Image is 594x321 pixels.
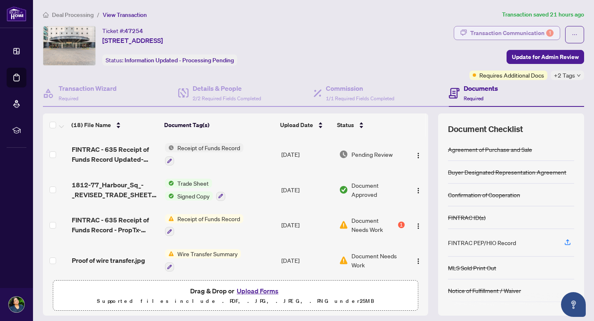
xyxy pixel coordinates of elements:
td: [DATE] [278,243,336,278]
span: FINTRAC - 635 Receipt of Funds Record Updated- PropTx-OREA_[DATE] 17_40_53.pdf [72,144,158,164]
button: Status IconReceipt of Funds Record [165,214,243,236]
img: Logo [415,258,422,264]
img: Document Status [339,150,348,159]
span: Update for Admin Review [512,50,579,64]
h4: Details & People [193,83,261,93]
span: down [577,73,581,78]
span: 2/2 Required Fields Completed [193,95,261,101]
img: Status Icon [165,214,174,223]
button: Status IconReceipt of Funds Record [165,143,243,165]
img: Status Icon [165,249,174,258]
span: (18) File Name [71,120,111,130]
h4: Commission [326,83,394,93]
img: Status Icon [165,191,174,201]
span: 1/1 Required Fields Completed [326,95,394,101]
span: Upload Date [280,120,313,130]
h4: Transaction Wizard [59,83,117,93]
button: Update for Admin Review [507,50,584,64]
div: MLS Sold Print Out [448,263,496,272]
img: Document Status [339,256,348,265]
button: Upload Forms [234,286,281,296]
article: Transaction saved 21 hours ago [502,10,584,19]
span: Status [337,120,354,130]
img: IMG-C12113754_1.jpg [43,26,95,65]
img: Logo [415,187,422,194]
th: Document Tag(s) [161,113,277,137]
button: Logo [412,148,425,161]
div: Agreement of Purchase and Sale [448,145,532,154]
div: Ticket #: [102,26,143,35]
span: Information Updated - Processing Pending [125,57,234,64]
span: Required [464,95,483,101]
span: Wire Transfer Summary [174,249,241,258]
p: Supported files include .PDF, .JPG, .JPEG, .PNG under 25 MB [58,296,413,306]
img: Logo [415,223,422,229]
img: logo [7,6,26,21]
img: Logo [415,152,422,159]
img: Document Status [339,185,348,194]
span: +2 Tags [554,71,575,80]
td: [DATE] [278,208,336,243]
div: 1 [546,29,554,37]
div: Notice of Fulfillment / Waiver [448,286,521,295]
div: 1 [398,222,405,228]
button: Open asap [561,292,586,317]
button: Status IconWire Transfer Summary [165,249,241,271]
button: Logo [412,183,425,196]
div: Buyer Designated Representation Agreement [448,168,566,177]
img: Status Icon [165,143,174,152]
div: Status: [102,54,237,66]
img: Status Icon [165,179,174,188]
button: Status IconTrade SheetStatus IconSigned Copy [165,179,225,201]
span: Requires Additional Docs [479,71,544,80]
span: 47254 [125,27,143,35]
span: Receipt of Funds Record [174,143,243,152]
span: Document Checklist [448,123,523,135]
span: Required [59,95,78,101]
span: View Transaction [103,11,147,19]
li: / [97,10,99,19]
img: Document Status [339,220,348,229]
div: FINTRAC ID(s) [448,213,486,222]
span: Deal Processing [52,11,94,19]
div: FINTRAC PEP/HIO Record [448,238,516,247]
span: Drag & Drop orUpload FormsSupported files include .PDF, .JPG, .JPEG, .PNG under25MB [53,281,418,311]
th: Upload Date [277,113,334,137]
img: Profile Icon [9,297,24,312]
th: Status [334,113,405,137]
button: Logo [412,254,425,267]
span: Receipt of Funds Record [174,214,243,223]
button: Logo [412,218,425,231]
span: FINTRAC - 635 Receipt of Funds Record - PropTx-OREA_[DATE] 16_25_15.pdf [72,215,158,235]
div: Confirmation of Cooperation [448,190,520,199]
span: Proof of wire transfer.jpg [72,255,145,265]
span: Signed Copy [174,191,213,201]
span: Trade Sheet [174,179,212,188]
span: 1812-77_Harbour_Sq_-_REVISED_TRADE_SHEET_SIGNED_OLIVIA_WILLIAMS.pdf [72,180,158,200]
th: (18) File Name [68,113,161,137]
span: Document Needs Work [351,216,396,234]
span: Pending Review [351,150,393,159]
button: Transaction Communication1 [454,26,560,40]
div: Transaction Communication [470,26,554,40]
span: Document Needs Work [351,251,405,269]
span: ellipsis [572,32,577,38]
td: [DATE] [278,172,336,208]
span: Document Approved [351,181,405,199]
span: home [43,12,49,18]
h4: Documents [464,83,498,93]
span: Drag & Drop or [190,286,281,296]
span: [STREET_ADDRESS] [102,35,163,45]
td: [DATE] [278,137,336,172]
